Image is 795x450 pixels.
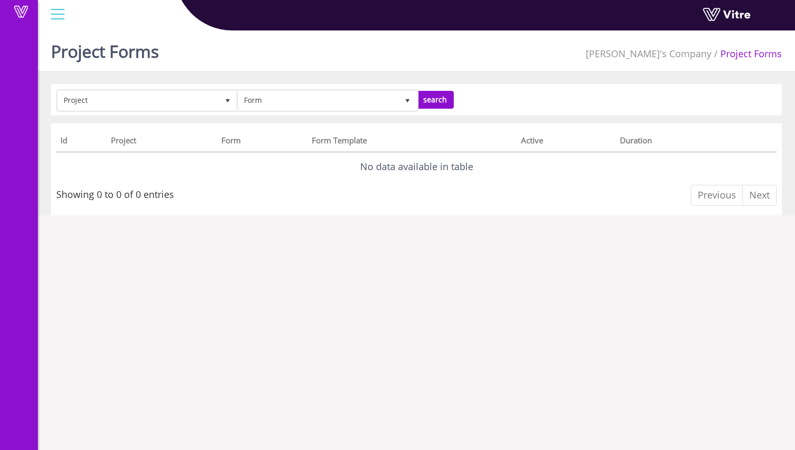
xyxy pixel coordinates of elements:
[56,152,777,181] td: No data available in table
[711,47,782,61] li: Project Forms
[217,132,308,152] th: Form
[58,91,218,110] span: Project
[517,132,616,152] th: Active
[616,132,749,152] th: Duration
[56,184,174,202] div: Showing 0 to 0 of 0 entries
[742,185,777,206] a: Next
[398,91,417,110] span: select
[51,26,159,71] h1: Project Forms
[238,91,399,110] span: Form
[586,47,711,60] span: 411
[691,185,743,206] a: Previous
[308,132,517,152] th: Form Template
[56,132,107,152] th: Id
[107,132,218,152] th: Project
[416,91,454,109] input: search
[218,91,237,110] span: select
